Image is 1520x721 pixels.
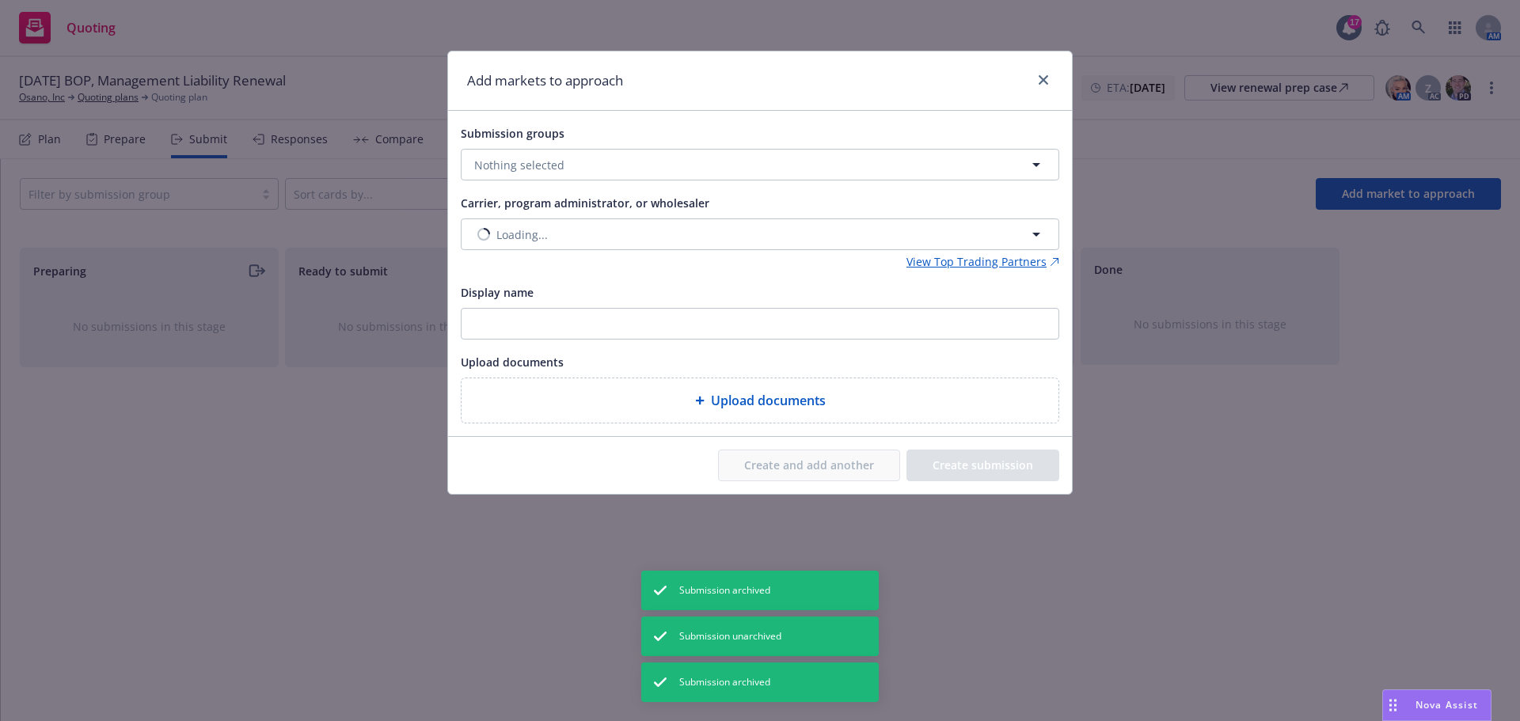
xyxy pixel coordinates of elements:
[711,391,826,410] span: Upload documents
[461,378,1059,423] div: Upload documents
[461,126,564,141] span: Submission groups
[461,355,564,370] span: Upload documents
[1415,698,1478,712] span: Nova Assist
[1034,70,1053,89] a: close
[679,675,770,689] span: Submission archived
[496,226,548,243] span: Loading...
[679,629,781,643] span: Submission unarchived
[461,285,534,300] span: Display name
[461,149,1059,180] button: Nothing selected
[467,70,623,91] h1: Add markets to approach
[474,157,564,173] span: Nothing selected
[461,195,709,211] span: Carrier, program administrator, or wholesaler
[906,253,1059,270] a: View Top Trading Partners
[1382,689,1491,721] button: Nova Assist
[1383,690,1403,720] div: Drag to move
[461,218,1059,250] button: Loading...
[679,583,770,598] span: Submission archived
